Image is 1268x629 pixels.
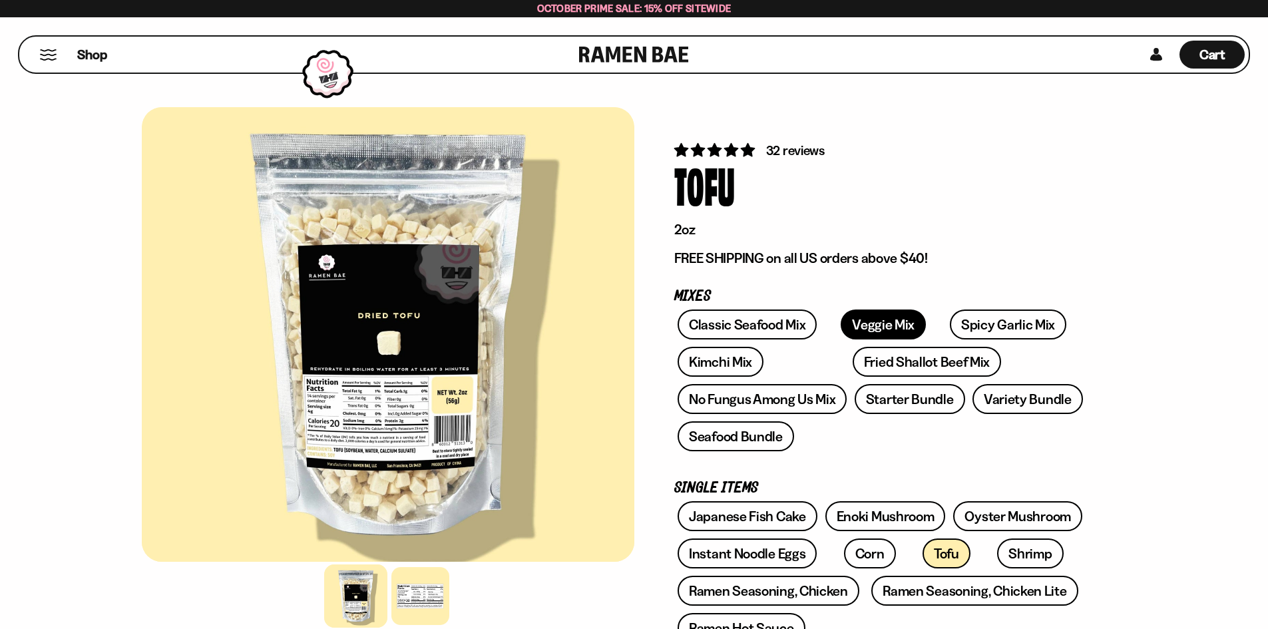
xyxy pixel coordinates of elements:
a: Ramen Seasoning, Chicken [678,576,859,606]
a: Ramen Seasoning, Chicken Lite [871,576,1078,606]
a: Instant Noodle Eggs [678,538,817,568]
a: Japanese Fish Cake [678,501,817,531]
span: Cart [1199,47,1225,63]
p: FREE SHIPPING on all US orders above $40! [674,250,1087,267]
a: Corn [844,538,896,568]
a: Oyster Mushroom [953,501,1082,531]
a: No Fungus Among Us Mix [678,384,847,414]
a: Variety Bundle [972,384,1083,414]
div: Cart [1179,37,1245,73]
p: 2oz [674,221,1087,238]
span: 4.78 stars [674,142,757,158]
span: October Prime Sale: 15% off Sitewide [537,2,732,15]
p: Single Items [674,482,1087,495]
a: Fried Shallot Beef Mix [853,347,1001,377]
span: 32 reviews [766,142,825,158]
a: Seafood Bundle [678,421,794,451]
a: Enoki Mushroom [825,501,946,531]
a: Veggie Mix [841,310,926,339]
div: Tofu [674,160,735,210]
span: Shop [77,46,107,64]
a: Shop [77,41,107,69]
a: Starter Bundle [855,384,965,414]
a: Spicy Garlic Mix [950,310,1066,339]
p: Mixes [674,290,1087,303]
a: Kimchi Mix [678,347,763,377]
a: Shrimp [997,538,1063,568]
button: Mobile Menu Trigger [39,49,57,61]
a: Classic Seafood Mix [678,310,817,339]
